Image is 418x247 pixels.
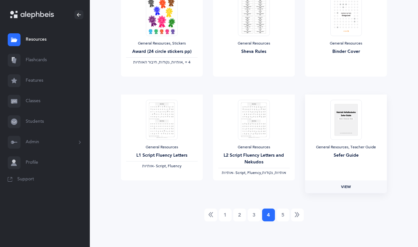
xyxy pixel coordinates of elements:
div: General Resources [218,41,290,46]
div: Sheva Rules [218,48,290,55]
img: ScriptFluencyProgram-SpeedReading-L1_thumbnail_1736303247.png [146,100,177,140]
div: Binder Cover [310,48,382,55]
a: 2 [233,209,246,221]
span: ‫אותיות‬ [222,170,233,175]
a: 4 [262,209,275,221]
div: General Resources, Teacher Guide [310,145,382,150]
div: General Resources [310,41,382,46]
div: - Script, Fluency [126,164,198,169]
div: Sefer Guide [310,152,382,159]
iframe: Drift Widget Chat Controller [386,215,410,239]
a: Previous [204,209,217,221]
div: ‪, + 4‬ [126,60,198,65]
a: 1 [219,209,232,221]
img: Sefer_Guide_thumbnail_1755415687.png [330,100,362,140]
div: Award (24 circle stickers pp) [126,48,198,55]
span: Support [17,176,34,183]
a: View [305,180,387,193]
span: - Script, Fluency, [233,170,262,175]
div: General Resources, Stickers [126,41,198,46]
a: 3 [248,209,260,221]
a: 5 [277,209,289,221]
div: General Resources [126,145,198,150]
span: ‫אותיות, נקודות‬ [262,170,286,175]
a: Next [291,209,304,221]
div: L1 Script Fluency Letters [126,152,198,159]
span: ‫אותיות‬ [142,164,154,168]
span: View [341,184,351,190]
div: L2 Script Fluency Letters and Nekudos [218,152,290,166]
span: ‫אותיות, נקודות, חיבור האותיות‬ [133,60,183,64]
img: Script-FluencyProgram-SpeedReading-L2_thumbnail_1736303299.png [238,100,269,140]
div: General Resources [218,145,290,150]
